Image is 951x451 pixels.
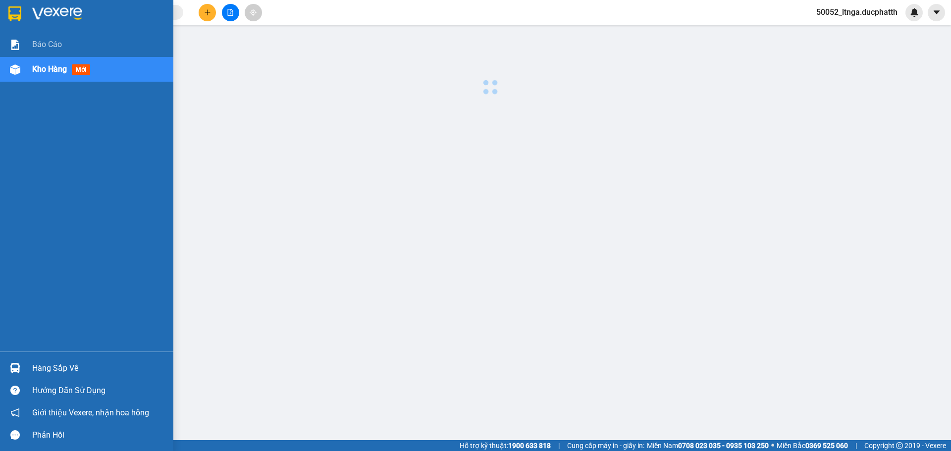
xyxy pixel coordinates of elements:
[460,440,551,451] span: Hỗ trợ kỹ thuật:
[10,430,20,440] span: message
[204,9,211,16] span: plus
[10,408,20,417] span: notification
[222,4,239,21] button: file-add
[245,4,262,21] button: aim
[508,442,551,450] strong: 1900 633 818
[808,6,905,18] span: 50052_ltnga.ducphatth
[10,64,20,75] img: warehouse-icon
[932,8,941,17] span: caret-down
[805,442,848,450] strong: 0369 525 060
[10,40,20,50] img: solution-icon
[771,444,774,448] span: ⚪️
[910,8,919,17] img: icon-new-feature
[10,386,20,395] span: question-circle
[8,6,21,21] img: logo-vxr
[32,361,166,376] div: Hàng sắp về
[928,4,945,21] button: caret-down
[250,9,257,16] span: aim
[72,64,90,75] span: mới
[227,9,234,16] span: file-add
[647,440,769,451] span: Miền Nam
[567,440,644,451] span: Cung cấp máy in - giấy in:
[777,440,848,451] span: Miền Bắc
[32,406,149,419] span: Giới thiệu Vexere, nhận hoa hồng
[32,38,62,50] span: Báo cáo
[32,383,166,398] div: Hướng dẫn sử dụng
[896,442,903,449] span: copyright
[10,363,20,373] img: warehouse-icon
[678,442,769,450] strong: 0708 023 035 - 0935 103 250
[199,4,216,21] button: plus
[558,440,560,451] span: |
[32,428,166,443] div: Phản hồi
[855,440,857,451] span: |
[32,64,67,74] span: Kho hàng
